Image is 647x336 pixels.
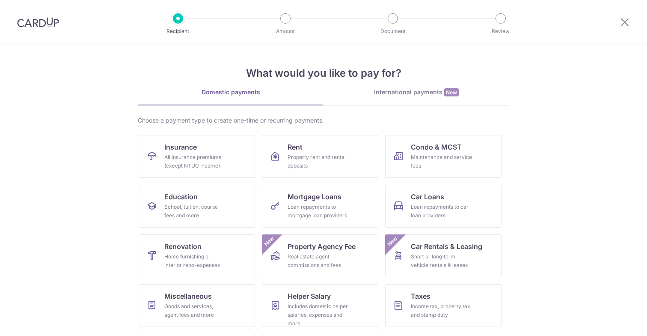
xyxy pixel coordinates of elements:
a: MiscellaneousGoods and services, agent fees and more [139,284,255,327]
div: Includes domestic helper salaries, expenses and more [288,302,349,328]
span: New [444,88,459,96]
span: Renovation [164,241,202,252]
p: Amount [254,27,317,36]
span: Insurance [164,142,197,152]
a: Car Rentals & LeasingShort or long‑term vehicle rentals & leasesNew [385,234,502,277]
div: Income tax, property tax and stamp duty [411,302,472,319]
p: Recipient [146,27,210,36]
span: Property Agency Fee [288,241,356,252]
span: Taxes [411,291,430,301]
div: Loan repayments to car loan providers [411,203,472,220]
a: RenovationHome furnishing or interior reno-expenses [139,234,255,277]
a: InsuranceAll insurance premiums (except NTUC Income) [139,135,255,178]
span: Mortgage Loans [288,192,341,202]
span: New [386,234,400,249]
div: Choose a payment type to create one-time or recurring payments. [138,116,509,125]
span: Education [164,192,198,202]
div: Goods and services, agent fees and more [164,302,226,319]
span: Rent [288,142,303,152]
div: Loan repayments to mortgage loan providers [288,203,349,220]
div: All insurance premiums (except NTUC Income) [164,153,226,170]
p: Review [469,27,532,36]
div: Home furnishing or interior reno-expenses [164,252,226,270]
div: Real estate agent commissions and fees [288,252,349,270]
a: Property Agency FeeReal estate agent commissions and feesNew [262,234,378,277]
div: International payments [323,88,509,97]
div: Short or long‑term vehicle rentals & leases [411,252,472,270]
div: Maintenance and service fees [411,153,472,170]
span: Car Rentals & Leasing [411,241,482,252]
span: Helper Salary [288,291,331,301]
a: Condo & MCSTMaintenance and service fees [385,135,502,178]
a: Helper SalaryIncludes domestic helper salaries, expenses and more [262,284,378,327]
a: RentProperty rent and rental deposits [262,135,378,178]
span: Miscellaneous [164,291,212,301]
div: School, tuition, course fees and more [164,203,226,220]
a: EducationSchool, tuition, course fees and more [139,185,255,228]
div: Domestic payments [138,88,323,96]
iframe: Opens a widget where you can find more information [592,310,638,332]
a: Car LoansLoan repayments to car loan providers [385,185,502,228]
a: TaxesIncome tax, property tax and stamp duty [385,284,502,327]
img: CardUp [17,17,59,27]
div: Property rent and rental deposits [288,153,349,170]
h4: What would you like to pay for? [138,66,509,81]
span: Car Loans [411,192,444,202]
a: Mortgage LoansLoan repayments to mortgage loan providers [262,185,378,228]
span: New [262,234,276,249]
p: Document [361,27,424,36]
span: Condo & MCST [411,142,462,152]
